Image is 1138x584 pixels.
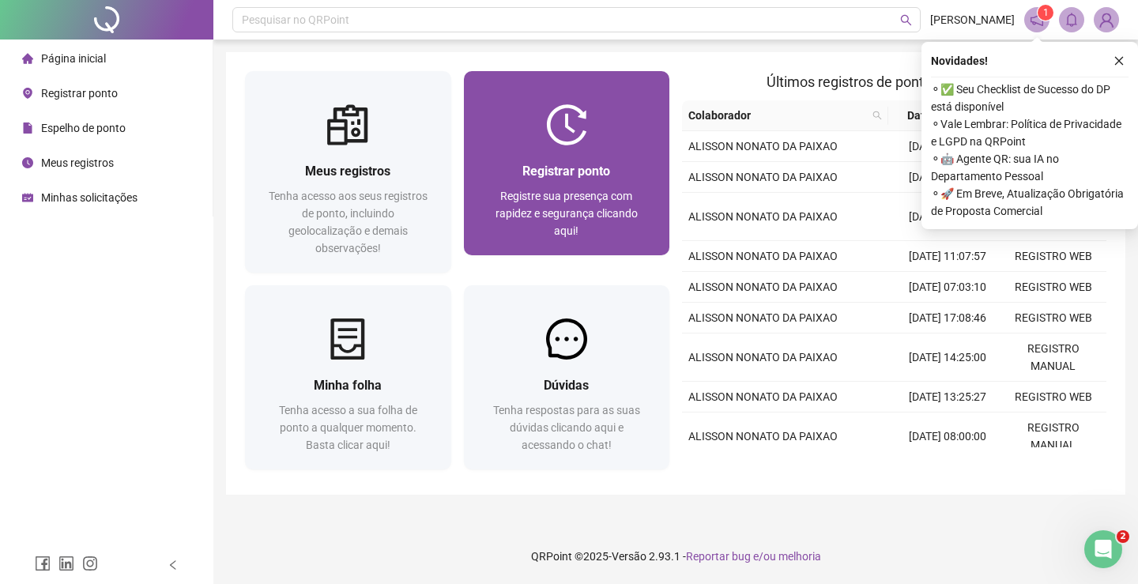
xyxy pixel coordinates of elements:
span: Espelho de ponto [41,122,126,134]
th: Data/Hora [888,100,992,131]
span: Reportar bug e/ou melhoria [686,550,821,563]
td: [DATE] 17:04:35 [895,162,1000,193]
span: Últimos registros de ponto sincronizados [767,73,1022,90]
span: Minhas solicitações [41,191,138,204]
td: [DATE] 13:25:27 [895,382,1000,413]
a: Meus registrosTenha acesso aos seus registros de ponto, incluindo geolocalização e demais observa... [245,71,451,273]
td: REGISTRO WEB [1000,272,1106,303]
span: 1 [1043,7,1049,18]
span: Registre sua presença com rapidez e segurança clicando aqui! [496,190,638,237]
td: [DATE] 11:07:57 [895,241,1000,272]
span: left [168,560,179,571]
a: Registrar pontoRegistre sua presença com rapidez e segurança clicando aqui! [464,71,670,255]
td: [DATE] 09:11:16 [895,131,1000,162]
span: bell [1065,13,1079,27]
span: notification [1030,13,1044,27]
span: ALISSON NONATO DA PAIXAO [688,351,838,364]
span: Versão [612,550,646,563]
span: ALISSON NONATO DA PAIXAO [688,140,838,153]
span: ⚬ 🚀 Em Breve, Atualização Obrigatória de Proposta Comercial [931,185,1129,220]
td: [DATE] 07:03:10 [895,272,1000,303]
footer: QRPoint © 2025 - 2.93.1 - [213,529,1138,584]
td: REGISTRO WEB [1000,303,1106,333]
span: search [869,104,885,127]
span: Tenha acesso aos seus registros de ponto, incluindo geolocalização e demais observações! [269,190,428,254]
span: instagram [82,556,98,571]
td: REGISTRO MANUAL [1000,413,1106,461]
span: ALISSON NONATO DA PAIXAO [688,171,838,183]
td: REGISTRO WEB [1000,382,1106,413]
span: ⚬ Vale Lembrar: Política de Privacidade e LGPD na QRPoint [931,115,1129,150]
td: [DATE] 12:07:00 [895,193,1000,241]
span: ALISSON NONATO DA PAIXAO [688,210,838,223]
a: Minha folhaTenha acesso a sua folha de ponto a qualquer momento. Basta clicar aqui! [245,285,451,469]
span: ⚬ 🤖 Agente QR: sua IA no Departamento Pessoal [931,150,1129,185]
span: [PERSON_NAME] [930,11,1015,28]
td: [DATE] 14:25:00 [895,333,1000,382]
span: Página inicial [41,52,106,65]
td: [DATE] 17:08:46 [895,303,1000,333]
span: Minha folha [314,378,382,393]
span: Dúvidas [544,378,589,393]
span: Colaborador [688,107,866,124]
span: ALISSON NONATO DA PAIXAO [688,281,838,293]
span: Meus registros [41,156,114,169]
img: 71534 [1095,8,1118,32]
span: Registrar ponto [41,87,118,100]
span: Tenha respostas para as suas dúvidas clicando aqui e acessando o chat! [493,404,640,451]
span: Registrar ponto [522,164,610,179]
iframe: Intercom live chat [1084,530,1122,568]
a: DúvidasTenha respostas para as suas dúvidas clicando aqui e acessando o chat! [464,285,670,469]
span: Meus registros [305,164,390,179]
span: file [22,122,33,134]
span: schedule [22,192,33,203]
span: ALISSON NONATO DA PAIXAO [688,250,838,262]
span: ALISSON NONATO DA PAIXAO [688,390,838,403]
span: ⚬ ✅ Seu Checklist de Sucesso do DP está disponível [931,81,1129,115]
span: Novidades ! [931,52,988,70]
td: [DATE] 08:00:00 [895,413,1000,461]
span: Tenha acesso a sua folha de ponto a qualquer momento. Basta clicar aqui! [279,404,417,451]
span: facebook [35,556,51,571]
span: environment [22,88,33,99]
span: search [900,14,912,26]
span: Data/Hora [895,107,973,124]
span: search [872,111,882,120]
td: REGISTRO WEB [1000,241,1106,272]
span: 2 [1117,530,1129,543]
span: close [1114,55,1125,66]
span: clock-circle [22,157,33,168]
span: home [22,53,33,64]
sup: 1 [1038,5,1053,21]
td: REGISTRO MANUAL [1000,333,1106,382]
span: ALISSON NONATO DA PAIXAO [688,430,838,443]
span: ALISSON NONATO DA PAIXAO [688,311,838,324]
span: linkedin [58,556,74,571]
